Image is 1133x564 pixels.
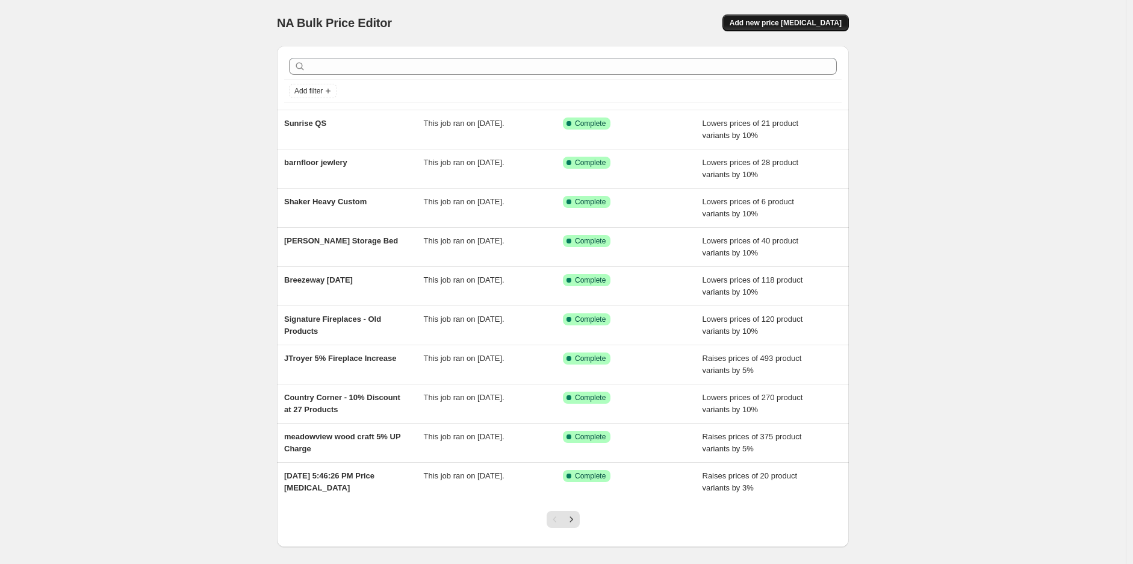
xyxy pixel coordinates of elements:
[703,471,798,492] span: Raises prices of 20 product variants by 3%
[424,432,504,441] span: This job ran on [DATE].
[575,315,606,324] span: Complete
[294,86,323,96] span: Add filter
[284,158,347,167] span: barnfloor jewlery
[424,393,504,402] span: This job ran on [DATE].
[424,119,504,128] span: This job ran on [DATE].
[289,84,337,98] button: Add filter
[575,236,606,246] span: Complete
[284,119,326,128] span: Sunrise QS
[284,275,353,284] span: Breezeway [DATE]
[703,158,799,179] span: Lowers prices of 28 product variants by 10%
[703,197,794,218] span: Lowers prices of 6 product variants by 10%
[284,393,400,414] span: Country Corner - 10% Discount at 27 Products
[424,471,504,480] span: This job ran on [DATE].
[703,432,802,453] span: Raises prices of 375 product variants by 5%
[575,275,606,285] span: Complete
[284,315,381,336] span: Signature Fireplaces - Old Products
[703,315,803,336] span: Lowers prices of 120 product variants by 10%
[575,158,606,168] span: Complete
[277,16,392,30] span: NA Bulk Price Editor
[703,354,802,375] span: Raises prices of 493 product variants by 5%
[424,354,504,363] span: This job ran on [DATE].
[424,275,504,284] span: This job ran on [DATE].
[575,393,606,403] span: Complete
[575,119,606,128] span: Complete
[575,197,606,207] span: Complete
[703,393,803,414] span: Lowers prices of 270 product variants by 10%
[424,197,504,206] span: This job ran on [DATE].
[563,511,580,528] button: Next
[703,236,799,257] span: Lowers prices of 40 product variants by 10%
[703,275,803,296] span: Lowers prices of 118 product variants by 10%
[424,236,504,245] span: This job ran on [DATE].
[284,354,396,363] span: JTroyer 5% Fireplace Increase
[575,471,606,481] span: Complete
[284,197,367,206] span: Shaker Heavy Custom
[284,432,400,453] span: meadowview wood craft 5% UP Charge
[424,315,504,324] span: This job ran on [DATE].
[284,236,398,245] span: [PERSON_NAME] Storage Bed
[284,471,374,492] span: [DATE] 5:46:26 PM Price [MEDICAL_DATA]
[730,18,842,28] span: Add new price [MEDICAL_DATA]
[575,432,606,442] span: Complete
[575,354,606,363] span: Complete
[424,158,504,167] span: This job ran on [DATE].
[703,119,799,140] span: Lowers prices of 21 product variants by 10%
[722,14,849,31] button: Add new price [MEDICAL_DATA]
[547,511,580,528] nav: Pagination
